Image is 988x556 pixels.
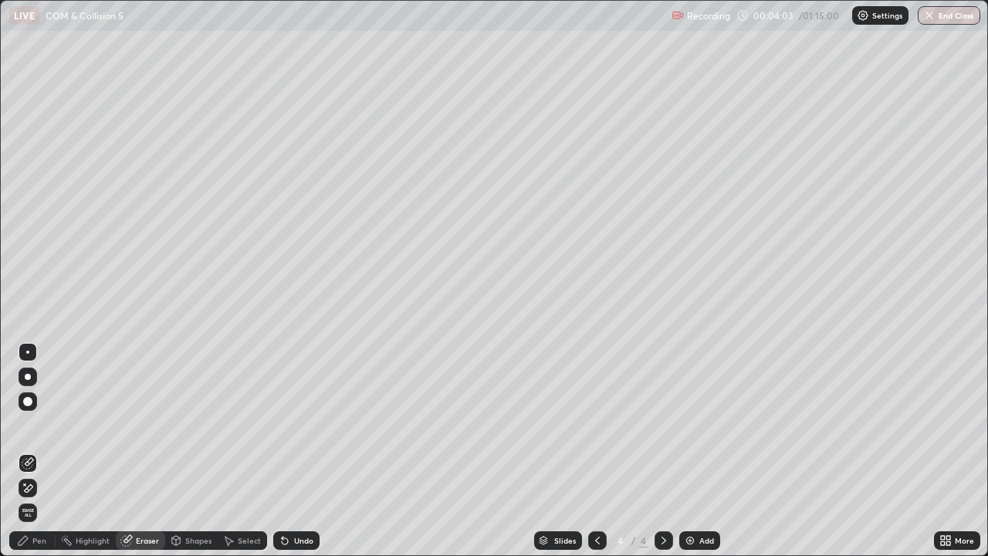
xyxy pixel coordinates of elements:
div: Shapes [185,537,211,544]
p: LIVE [14,9,35,22]
button: End Class [918,6,980,25]
div: Add [699,537,714,544]
div: 4 [613,536,628,545]
p: COM & Collision 5 [46,9,123,22]
img: recording.375f2c34.svg [672,9,684,22]
div: / [631,536,636,545]
span: Erase all [19,508,36,517]
p: Settings [872,12,902,19]
div: More [955,537,974,544]
div: Highlight [76,537,110,544]
div: Eraser [136,537,159,544]
img: class-settings-icons [857,9,869,22]
div: 4 [639,534,648,548]
img: add-slide-button [684,534,696,547]
div: Slides [554,537,576,544]
div: Undo [294,537,313,544]
img: end-class-cross [923,9,936,22]
div: Pen [32,537,46,544]
div: Select [238,537,261,544]
p: Recording [687,10,730,22]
